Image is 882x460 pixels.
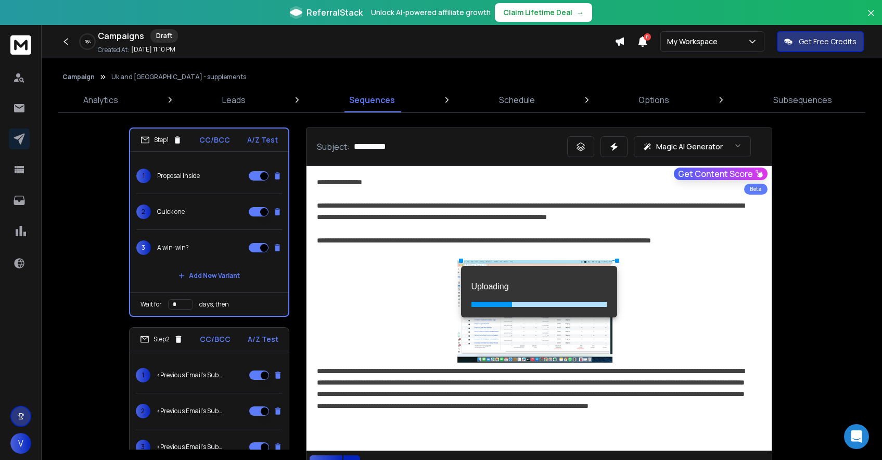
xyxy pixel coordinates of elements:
span: ReferralStack [306,6,363,19]
button: V [10,433,31,454]
button: Campaign [62,73,95,81]
p: Created At: [98,46,129,54]
button: Close banner [864,6,878,31]
p: [DATE] 11:10 PM [131,45,175,54]
div: Step 1 [140,135,182,145]
p: Proposal inside [157,172,200,180]
p: Options [638,94,669,106]
p: 0 % [85,39,91,45]
button: Magic AI Generator [634,136,751,157]
p: A/Z Test [247,135,278,145]
a: Options [632,87,675,112]
span: 3 [136,440,150,454]
p: CC/BCC [199,135,230,145]
h1: Campaigns [98,30,144,42]
a: Schedule [493,87,541,112]
p: Magic AI Generator [656,142,723,152]
h3: Uploading [471,282,607,291]
p: My Workspace [667,36,722,47]
p: Quick one [157,208,185,216]
span: 1 [136,368,150,382]
button: Get Content Score [674,168,768,180]
span: 3 [136,240,151,255]
p: Unlock AI-powered affiliate growth [371,7,491,18]
p: Analytics [83,94,118,106]
p: Schedule [499,94,535,106]
button: Get Free Credits [777,31,864,52]
p: <Previous Email's Subject> [157,371,223,379]
p: Subject: [317,140,350,153]
a: Analytics [77,87,124,112]
p: <Previous Email's Subject> [157,443,223,451]
p: Leads [222,94,246,106]
button: Claim Lifetime Deal→ [495,3,592,22]
p: Wait for [140,300,162,309]
p: Get Free Credits [799,36,857,47]
p: days, then [199,300,229,309]
p: A win-win? [157,244,189,252]
div: Open Intercom Messenger [844,424,869,449]
p: Sequences [349,94,395,106]
a: Sequences [343,87,401,112]
a: Subsequences [767,87,838,112]
span: 2 [136,404,150,418]
span: 1 [136,169,151,183]
p: A/Z Test [248,334,278,344]
p: Subsequences [773,94,832,106]
p: <Previous Email's Subject> [157,407,223,415]
p: Uk and [GEOGRAPHIC_DATA] - supplements [111,73,246,81]
div: Draft [150,29,178,43]
a: Leads [216,87,252,112]
span: 2 [136,205,151,219]
button: Add New Variant [170,265,248,286]
p: CC/BCC [200,334,231,344]
span: 11 [644,33,651,41]
div: Beta [744,184,768,195]
div: Step 2 [140,335,183,344]
li: Step1CC/BCCA/Z Test1Proposal inside2Quick one3A win-win?Add New VariantWait fordays, then [129,127,289,317]
span: → [577,7,584,18]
